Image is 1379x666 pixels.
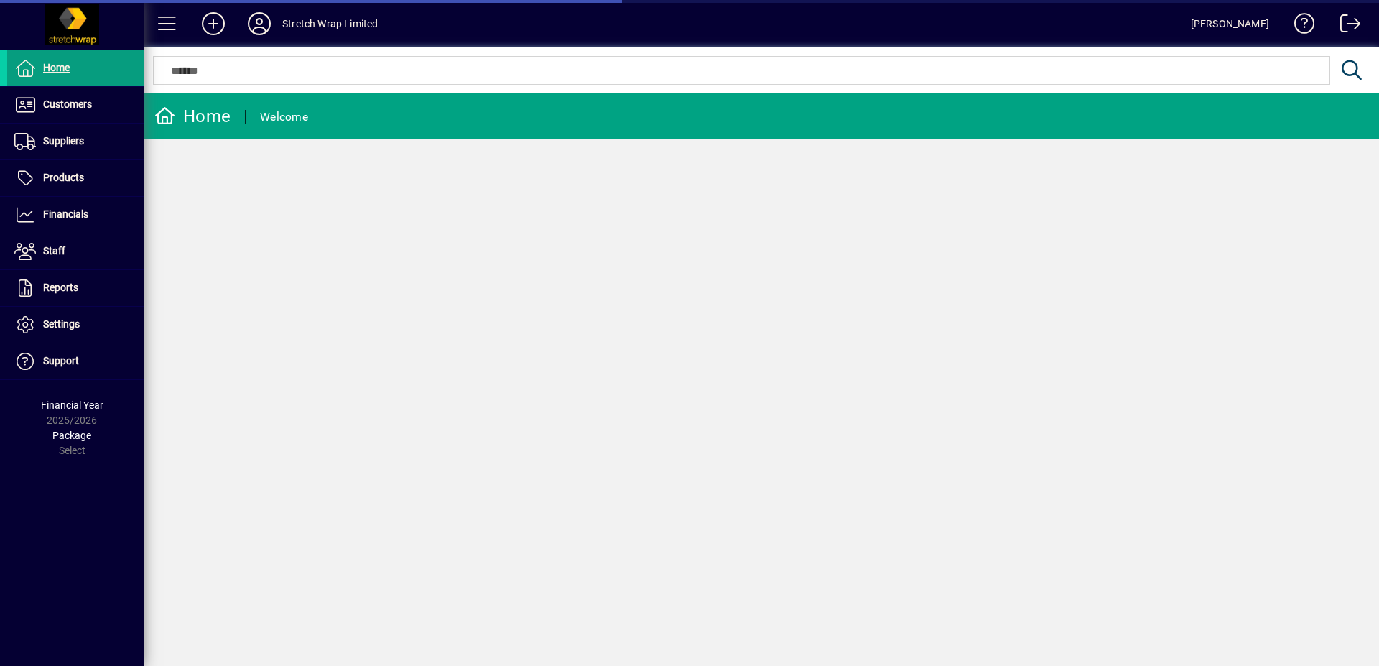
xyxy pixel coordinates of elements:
span: Home [43,62,70,73]
span: Package [52,430,91,441]
a: Customers [7,87,144,123]
a: Suppliers [7,124,144,159]
a: Support [7,343,144,379]
span: Reports [43,282,78,293]
a: Settings [7,307,144,343]
span: Financials [43,208,88,220]
button: Profile [236,11,282,37]
span: Settings [43,318,80,330]
span: Products [43,172,84,183]
div: Home [154,105,231,128]
div: Stretch Wrap Limited [282,12,379,35]
a: Products [7,160,144,196]
a: Staff [7,233,144,269]
a: Logout [1329,3,1361,50]
span: Suppliers [43,135,84,147]
span: Customers [43,98,92,110]
div: [PERSON_NAME] [1191,12,1269,35]
a: Financials [7,197,144,233]
span: Support [43,355,79,366]
span: Staff [43,245,65,256]
a: Reports [7,270,144,306]
button: Add [190,11,236,37]
a: Knowledge Base [1283,3,1315,50]
span: Financial Year [41,399,103,411]
div: Welcome [260,106,308,129]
